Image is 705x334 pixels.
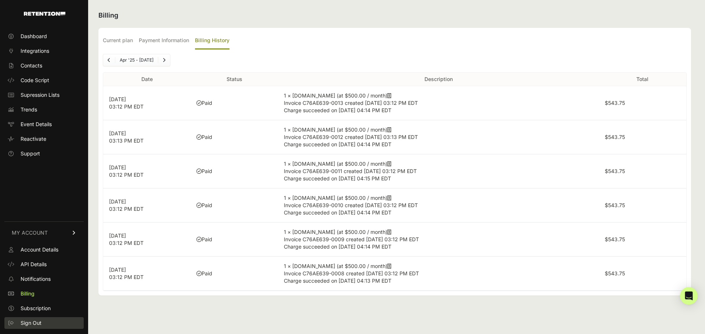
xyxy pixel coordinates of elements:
a: Integrations [4,45,84,57]
span: Contacts [21,62,42,69]
a: API Details [4,258,84,270]
td: Paid [191,120,278,154]
label: $543.75 [605,236,625,242]
span: Subscription [21,305,51,312]
a: Subscription [4,302,84,314]
div: Open Intercom Messenger [680,287,698,305]
p: [DATE] 03:12 PM EDT [109,164,185,179]
span: Charge succeeded on [DATE] 04:14 PM EDT [284,209,391,216]
label: $543.75 [605,100,625,106]
span: Charge succeeded on [DATE] 04:14 PM EDT [284,243,391,250]
th: Description [278,73,599,86]
td: Paid [191,86,278,120]
td: 1 × [DOMAIN_NAME] (at $500.00 / month) [278,188,599,223]
td: Paid [191,257,278,291]
label: $543.75 [605,270,625,276]
a: Trends [4,104,84,115]
a: Event Details [4,118,84,130]
span: Invoice C76AE639-0008 created [DATE] 03:12 PM EDT [284,270,419,276]
span: Invoice C76AE639-0010 created [DATE] 03:12 PM EDT [284,202,418,208]
label: $543.75 [605,202,625,208]
label: Payment Information [139,32,189,49]
a: Reactivate [4,133,84,145]
td: Paid [191,188,278,223]
th: Total [599,73,686,86]
td: 1 × [DOMAIN_NAME] (at $500.00 / month) [278,223,599,257]
span: Billing [21,290,35,297]
p: [DATE] 03:12 PM EDT [109,198,185,213]
span: Invoice C76AE639-0012 created [DATE] 03:13 PM EDT [284,134,418,140]
td: 1 × [DOMAIN_NAME] (at $500.00 / month) [278,120,599,154]
p: [DATE] 03:12 PM EDT [109,232,185,247]
span: Event Details [21,121,52,128]
a: Previous [103,54,115,66]
span: Charge succeeded on [DATE] 04:14 PM EDT [284,141,391,147]
p: [DATE] 03:12 PM EDT [109,266,185,281]
h2: Billing [98,10,691,21]
td: 1 × [DOMAIN_NAME] (at $500.00 / month) [278,257,599,291]
span: Support [21,150,40,157]
span: MY ACCOUNT [12,229,48,236]
a: Code Script [4,74,84,86]
span: Code Script [21,77,49,84]
a: MY ACCOUNT [4,221,84,244]
label: Current plan [103,32,133,49]
span: Integrations [21,47,49,55]
a: Notifications [4,273,84,285]
td: 1 × [DOMAIN_NAME] (at $500.00 / month) [278,154,599,188]
span: Invoice C76AE639-0009 created [DATE] 03:12 PM EDT [284,236,419,242]
span: API Details [21,261,47,268]
a: Account Details [4,244,84,256]
a: Contacts [4,60,84,71]
a: Dashboard [4,30,84,42]
a: Next [158,54,170,66]
span: Reactivate [21,135,46,143]
span: Trends [21,106,37,113]
span: Invoice C76AE639-0011 created [DATE] 03:12 PM EDT [284,168,417,174]
label: $543.75 [605,168,625,174]
td: Paid [191,223,278,257]
p: [DATE] 03:13 PM EDT [109,130,185,144]
a: Support [4,148,84,159]
span: Account Details [21,246,58,253]
p: [DATE] 03:12 PM EDT [109,96,185,110]
span: Charge succeeded on [DATE] 04:14 PM EDT [284,107,391,113]
span: Charge succeeded on [DATE] 04:15 PM EDT [284,175,391,181]
span: Notifications [21,275,51,283]
a: Billing [4,288,84,300]
img: Retention.com [24,12,65,16]
a: Supression Lists [4,89,84,101]
span: Sign Out [21,319,41,327]
li: Apr '25 - [DATE] [115,57,158,63]
td: Paid [191,154,278,188]
label: Billing History [195,32,229,49]
th: Status [191,73,278,86]
span: Supression Lists [21,91,59,99]
a: Sign Out [4,317,84,329]
span: Dashboard [21,33,47,40]
span: Invoice C76AE639-0013 created [DATE] 03:12 PM EDT [284,100,418,106]
td: 1 × [DOMAIN_NAME] (at $500.00 / month) [278,86,599,120]
th: Date [103,73,191,86]
label: $543.75 [605,134,625,140]
span: Charge succeeded on [DATE] 04:13 PM EDT [284,278,391,284]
